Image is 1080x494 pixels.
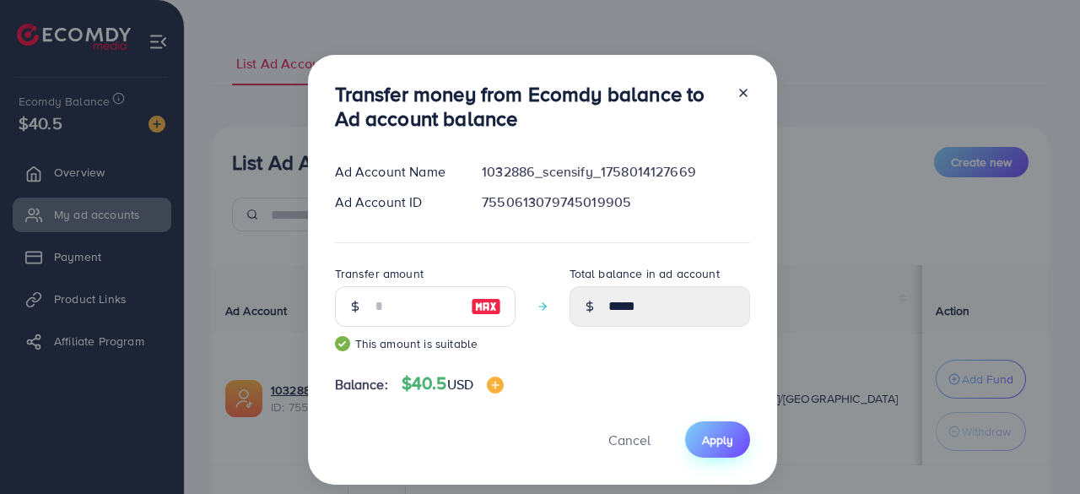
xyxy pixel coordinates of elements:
img: image [471,296,501,317]
button: Apply [685,421,750,458]
span: Apply [702,432,733,448]
div: 7550613079745019905 [468,193,763,212]
label: Transfer amount [335,265,424,282]
iframe: Chat [1008,418,1067,481]
label: Total balance in ad account [570,265,720,282]
img: guide [335,336,350,351]
h4: $40.5 [402,373,504,394]
div: Ad Account Name [321,162,469,182]
span: Balance: [335,375,388,394]
span: Cancel [608,431,651,449]
h3: Transfer money from Ecomdy balance to Ad account balance [335,82,723,131]
img: image [487,377,504,394]
small: This amount is suitable [335,335,516,352]
div: 1032886_scensify_1758014127669 [468,162,763,182]
button: Cancel [587,421,672,458]
span: USD [447,375,473,394]
div: Ad Account ID [321,193,469,212]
